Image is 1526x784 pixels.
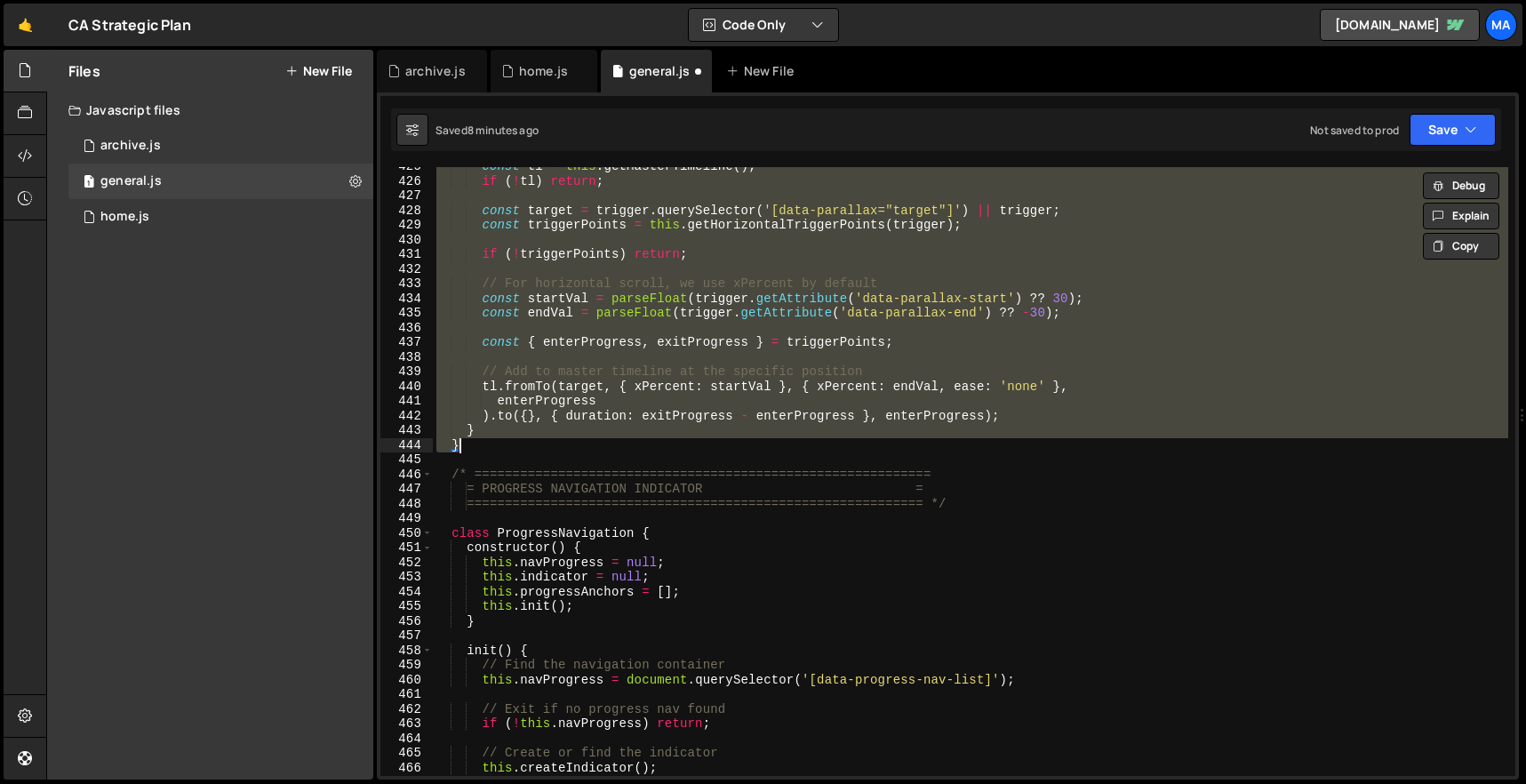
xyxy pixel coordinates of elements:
[380,468,433,483] div: 446
[405,62,466,80] div: archive.js
[100,138,161,154] div: archive.js
[380,452,433,468] div: 445
[380,174,433,189] div: 426
[1320,9,1480,41] a: [DOMAIN_NAME]
[519,62,568,80] div: home.js
[380,585,433,600] div: 454
[380,702,433,717] div: 462
[380,497,433,512] div: 448
[380,218,433,233] div: 429
[435,123,539,138] div: Saved
[68,14,191,36] div: CA Strategic Plan
[467,123,539,138] div: 8 minutes ago
[380,409,433,424] div: 442
[380,540,433,556] div: 451
[726,62,801,80] div: New File
[380,204,433,219] div: 428
[380,746,433,761] div: 465
[1423,203,1499,229] button: Explain
[380,159,433,174] div: 425
[380,526,433,541] div: 450
[4,4,47,46] a: 🤙
[380,380,433,395] div: 440
[689,9,838,41] button: Code Only
[380,394,433,409] div: 441
[1485,9,1517,41] a: Ma
[380,732,433,747] div: 464
[380,658,433,673] div: 459
[380,335,433,350] div: 437
[380,599,433,614] div: 455
[380,364,433,380] div: 439
[1410,114,1496,146] button: Save
[380,233,433,248] div: 430
[380,247,433,262] div: 431
[380,644,433,659] div: 458
[100,209,149,225] div: home.js
[84,176,94,190] span: 1
[47,92,373,128] div: Javascript files
[380,687,433,702] div: 461
[380,292,433,307] div: 434
[380,321,433,336] div: 436
[380,614,433,629] div: 456
[629,62,691,80] div: general.js
[380,262,433,277] div: 432
[380,570,433,585] div: 453
[380,716,433,732] div: 463
[380,761,433,776] div: 466
[68,128,373,164] div: 17131/47521.js
[68,164,373,199] div: 17131/47264.js
[380,556,433,571] div: 452
[380,188,433,204] div: 427
[380,423,433,438] div: 443
[380,482,433,497] div: 447
[380,673,433,688] div: 460
[1423,172,1499,199] button: Debug
[68,199,373,235] div: 17131/47267.js
[380,276,433,292] div: 433
[285,64,352,78] button: New File
[380,350,433,365] div: 438
[380,628,433,644] div: 457
[1423,233,1499,260] button: Copy
[380,511,433,526] div: 449
[380,306,433,321] div: 435
[1310,123,1399,138] div: Not saved to prod
[68,61,100,81] h2: Files
[100,173,162,189] div: general.js
[380,438,433,453] div: 444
